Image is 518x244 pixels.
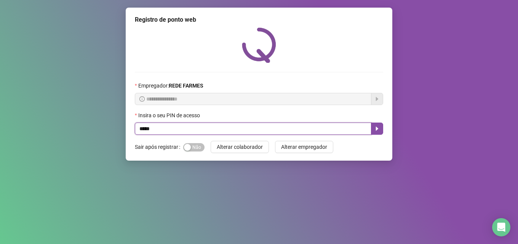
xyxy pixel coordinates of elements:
span: Alterar empregador [281,143,327,151]
span: Alterar colaborador [217,143,263,151]
button: Alterar empregador [275,141,333,153]
strong: REDE FARMES [169,83,203,89]
div: Registro de ponto web [135,15,383,24]
label: Sair após registrar [135,141,183,153]
img: QRPoint [242,27,276,63]
button: Alterar colaborador [211,141,269,153]
span: caret-right [374,126,380,132]
div: Open Intercom Messenger [492,218,510,236]
span: info-circle [139,96,145,102]
span: Empregador : [138,81,203,90]
label: Insira o seu PIN de acesso [135,111,205,120]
